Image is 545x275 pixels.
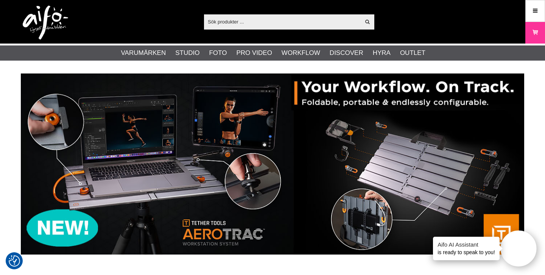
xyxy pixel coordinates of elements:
[23,6,68,40] img: logo.png
[204,16,360,27] input: Sök produkter ...
[21,73,524,255] img: Annons:007 banner-header-aerotrac-1390x500.jpg
[121,48,166,58] a: Varumärken
[373,48,391,58] a: Hyra
[9,255,20,267] img: Revisit consent button
[209,48,227,58] a: Foto
[282,48,320,58] a: Workflow
[236,48,272,58] a: Pro Video
[330,48,363,58] a: Discover
[438,241,495,248] h4: Aifo AI Assistant
[433,237,500,260] div: is ready to speak to you!
[400,48,425,58] a: Outlet
[175,48,199,58] a: Studio
[9,254,20,268] button: Samtyckesinställningar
